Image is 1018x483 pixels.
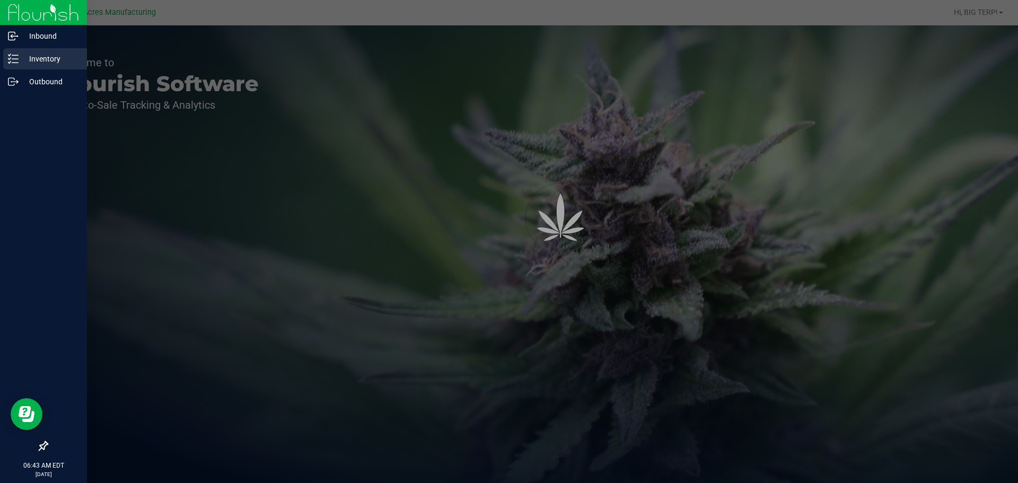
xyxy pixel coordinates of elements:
[19,52,82,65] p: Inventory
[8,76,19,87] inline-svg: Outbound
[19,30,82,42] p: Inbound
[8,31,19,41] inline-svg: Inbound
[8,54,19,64] inline-svg: Inventory
[5,461,82,470] p: 06:43 AM EDT
[19,75,82,88] p: Outbound
[11,398,42,430] iframe: Resource center
[5,470,82,478] p: [DATE]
